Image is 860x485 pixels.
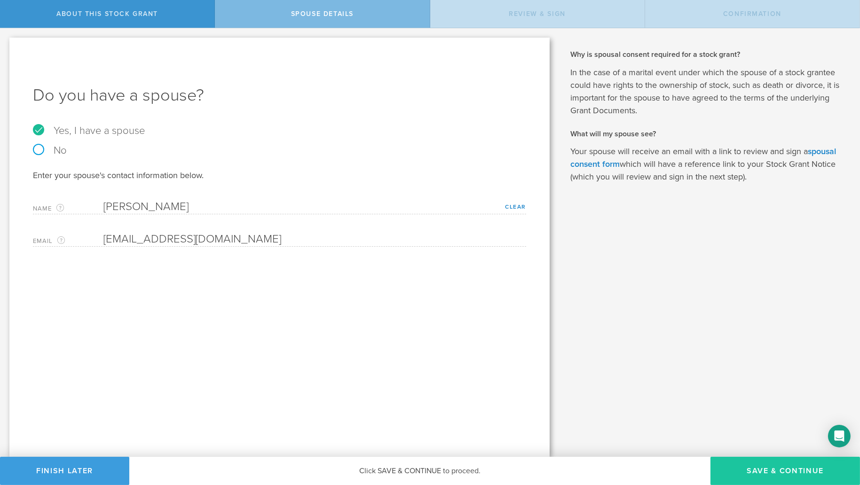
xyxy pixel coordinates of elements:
p: In the case of a marital event under which the spouse of a stock grantee could have rights to the... [570,66,846,117]
label: Name [33,203,103,214]
span: Review & Sign [509,10,566,18]
input: Required [103,200,521,214]
label: Yes, I have a spouse [33,125,526,136]
h1: Do you have a spouse? [33,84,526,107]
h2: Why is spousal consent required for a stock grant? [570,49,846,60]
span: Spouse Details [291,10,354,18]
div: Open Intercom Messenger [828,425,851,447]
label: Email [33,235,103,246]
span: About this stock grant [56,10,158,18]
a: Clear [505,203,526,210]
h2: What will my spouse see? [570,129,846,139]
span: Confirmation [723,10,781,18]
div: Click SAVE & CONTINUE to proceed. [129,457,710,485]
label: No [33,145,526,156]
button: Save & Continue [710,457,860,485]
p: Your spouse will receive an email with a link to review and sign a which will have a reference li... [570,145,846,183]
div: Enter your spouse's contact information below. [33,170,526,181]
input: Required [103,232,521,246]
